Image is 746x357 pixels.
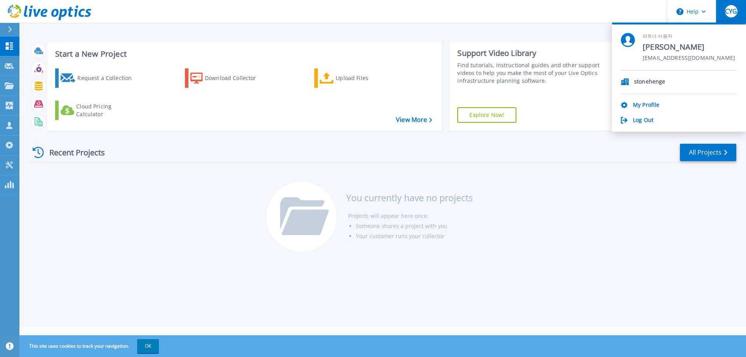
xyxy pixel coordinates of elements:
a: Log Out [633,117,654,124]
span: [EMAIL_ADDRESS][DOMAIN_NAME] [643,55,735,62]
span: 파트너 사용자 [643,33,735,40]
div: Request a Collection [77,70,139,86]
span: This site uses cookies to track your navigation. [21,339,159,353]
a: Download Collector [185,68,272,88]
p: stonehenge [634,78,665,86]
h3: Start a New Project [55,50,432,58]
a: My Profile [633,102,659,109]
a: Upload Files [314,68,401,88]
h3: You currently have no projects [346,193,473,202]
li: Projects will appear here once: [348,211,473,221]
div: Upload Files [336,70,398,86]
div: Cloud Pricing Calculator [76,103,138,118]
span: CYG [725,8,737,14]
li: Your customer runs your collector [356,231,473,241]
div: Recent Projects [30,143,115,162]
div: Support Video Library [457,48,603,58]
button: OK [137,339,159,353]
a: Cloud Pricing Calculator [55,101,142,120]
li: Someone shares a project with you [356,221,473,231]
a: All Projects [680,144,736,161]
div: Find tutorials, instructional guides and other support videos to help you make the most of your L... [457,61,603,85]
div: Download Collector [205,70,267,86]
a: Request a Collection [55,68,142,88]
span: [PERSON_NAME] [643,42,735,52]
a: View More [396,116,432,124]
a: Explore Now! [457,107,516,123]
